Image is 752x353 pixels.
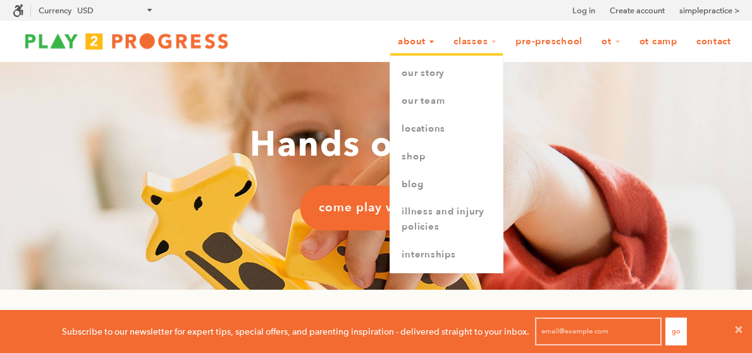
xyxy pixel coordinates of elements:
span: come play with us! [319,200,433,216]
a: Illness and Injury Policies [390,198,503,241]
a: OT [593,30,629,54]
a: Classes [445,30,505,54]
p: Subscribe to our newsletter for expert tips, special offers, and parenting inspiration - delivere... [62,325,529,338]
a: Contact [688,30,739,54]
img: Play2Progress logo [13,28,240,54]
a: Pre-Preschool [507,30,591,54]
button: Go [665,318,687,345]
label: Currency [39,6,71,15]
a: OT Camp [631,30,686,54]
a: About [390,30,443,54]
a: Internships [390,241,503,269]
a: Our Story [390,59,503,87]
a: simplepractice > [679,4,739,17]
a: Log in [572,4,595,17]
a: come play with us! [300,186,452,230]
a: Create account [610,4,665,17]
a: Blog [390,171,503,199]
a: Shop [390,143,503,171]
input: email@example.com [535,318,662,345]
a: Our Team [390,87,503,115]
a: Locations [390,115,503,143]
